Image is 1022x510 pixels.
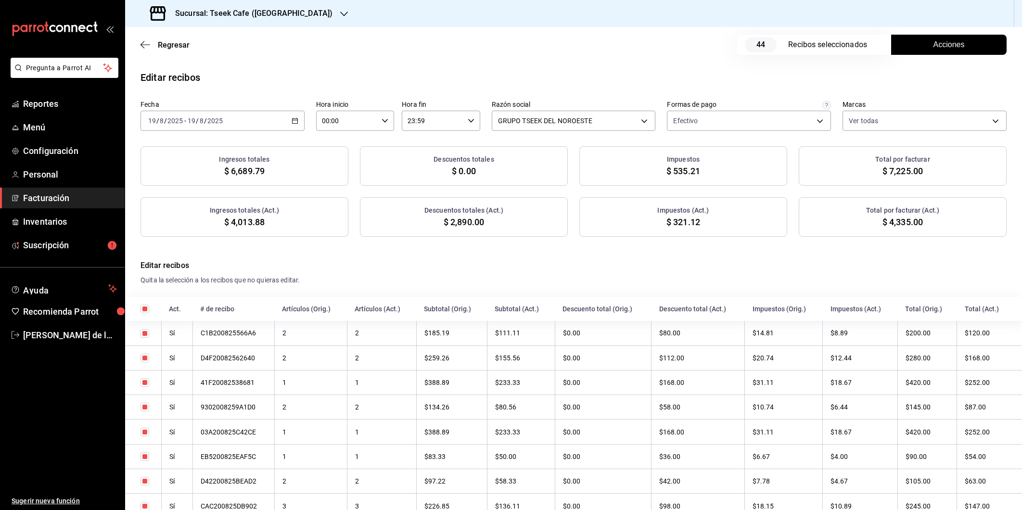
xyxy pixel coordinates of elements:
[424,205,503,216] h3: Descuentos totales (Act.)
[652,321,745,345] th: $80.00
[167,117,183,125] input: ----
[161,469,192,494] th: Sí
[192,345,274,370] th: D4F20082562640
[192,420,274,444] th: 03A200825C42CE
[23,144,117,157] span: Configuración
[224,165,265,178] span: $ 6,689.79
[402,101,480,108] label: Hora fin
[156,117,159,125] span: /
[652,444,745,469] th: $36.00
[788,39,875,51] div: Recibos seleccionados
[652,370,745,395] th: $168.00
[274,321,347,345] th: 2
[823,297,897,321] th: Impuestos (Act.)
[555,395,652,420] th: $0.00
[555,469,652,494] th: $0.00
[416,420,487,444] th: $388.89
[274,469,347,494] th: 2
[347,370,416,395] th: 1
[487,297,555,321] th: Subtotal (Act.)
[555,420,652,444] th: $0.00
[452,165,476,178] span: $ 0.00
[667,101,716,108] div: Formas de pago
[316,101,394,108] label: Hora inicio
[444,216,484,229] span: $ 2,890.00
[192,395,274,420] th: 9302008259A1D0
[666,216,700,229] span: $ 321.12
[11,58,118,78] button: Pregunta a Parrot AI
[192,297,274,321] th: # de recibo
[667,154,700,165] h3: Impuestos
[192,321,274,345] th: C1B200825566A6
[23,191,117,204] span: Facturación
[666,165,700,178] span: $ 535.21
[141,260,1007,271] h4: Editar recibos
[161,370,192,395] th: Sí
[897,345,957,370] th: $280.00
[416,321,487,345] th: $185.19
[23,215,117,228] span: Inventarios
[204,117,207,125] span: /
[745,395,823,420] th: $10.74
[657,205,709,216] h3: Impuestos (Act.)
[224,216,265,229] span: $ 4,013.88
[897,395,957,420] th: $145.00
[487,345,555,370] th: $155.56
[141,101,305,108] label: Fecha
[745,420,823,444] th: $31.11
[207,117,223,125] input: ----
[957,469,1022,494] th: $63.00
[210,205,279,216] h3: Ingresos totales (Act.)
[23,168,117,181] span: Personal
[23,305,117,318] span: Recomienda Parrot
[673,116,698,126] span: Efectivo
[933,39,965,51] span: Acciones
[23,97,117,110] span: Reportes
[555,345,652,370] th: $0.00
[161,420,192,444] th: Sí
[416,345,487,370] th: $259.26
[823,370,897,395] th: $18.67
[167,8,332,19] h3: Sucursal: Tseek Cafe ([GEOGRAPHIC_DATA])
[745,345,823,370] th: $20.74
[416,297,487,321] th: Subtotal (Orig.)
[882,165,923,178] span: $ 7,225.00
[487,444,555,469] th: $50.00
[487,469,555,494] th: $58.33
[274,444,347,469] th: 1
[347,395,416,420] th: 2
[274,345,347,370] th: 2
[897,420,957,444] th: $420.00
[161,345,192,370] th: Sí
[23,329,117,342] span: [PERSON_NAME] de la [PERSON_NAME]
[274,395,347,420] th: 2
[141,70,200,85] div: Editar recibos
[164,117,167,125] span: /
[957,420,1022,444] th: $252.00
[652,395,745,420] th: $58.00
[141,40,190,50] button: Regresar
[897,321,957,345] th: $200.00
[158,40,190,50] span: Regresar
[23,121,117,134] span: Menú
[843,101,1007,108] label: Marcas
[745,469,823,494] th: $7.78
[745,297,823,321] th: Impuestos (Orig.)
[161,321,192,345] th: Sí
[957,297,1022,321] th: Total (Act.)
[23,283,104,294] span: Ayuda
[745,444,823,469] th: $6.67
[823,469,897,494] th: $4.67
[199,117,204,125] input: --
[26,63,103,73] span: Pregunta a Parrot AI
[12,496,117,506] span: Sugerir nueva función
[897,370,957,395] th: $420.00
[875,154,930,165] h3: Total por facturar
[159,117,164,125] input: --
[487,370,555,395] th: $233.33
[492,111,656,131] div: GRUPO TSEEK DEL NOROESTE
[823,345,897,370] th: $12.44
[347,469,416,494] th: 2
[822,101,831,110] svg: Solo se mostrarán las órdenes que fueron pagadas exclusivamente con las formas de pago selecciona...
[897,469,957,494] th: $105.00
